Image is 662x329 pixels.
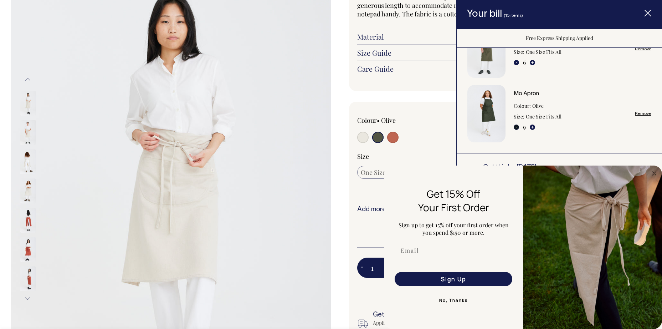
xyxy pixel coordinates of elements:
img: rust [20,208,36,233]
input: 5% OFF 10 more to apply [357,219,444,237]
img: rust [20,266,36,291]
span: Your First Order [418,201,489,214]
span: One Size Fits All [361,168,406,177]
span: 10 more to apply [361,229,441,235]
div: FLYOUT Form [384,166,662,329]
a: Mo Apron [514,91,539,96]
span: • [377,116,380,125]
span: 5% OFF [361,221,441,229]
a: Material [357,32,629,41]
img: natural [20,91,36,116]
img: natural [20,120,36,145]
h6: Get this by [DATE] [483,164,568,171]
button: No, Thanks [393,293,514,308]
button: - [357,261,367,275]
button: Close dialog [650,169,658,178]
dd: One Size Fits All [526,48,561,56]
a: Size Guide [357,49,629,57]
div: Size [357,152,629,161]
button: + [530,60,535,65]
dd: Olive [532,102,544,110]
div: Colour [357,116,466,125]
img: natural [20,178,36,203]
dt: Size: [514,48,524,56]
img: Taffy Apron [467,21,506,78]
button: Previous [22,71,33,87]
button: + [382,261,393,275]
span: (15 items) [504,14,523,17]
button: Next [22,291,33,307]
button: + [530,125,535,130]
a: Care Guide [357,65,629,73]
input: Email [395,243,512,258]
img: Mo Apron [467,85,506,142]
h6: Add more of this item or any of our other to save [357,206,629,213]
h6: Get this by [DATE] [373,312,506,319]
a: Remove [635,47,651,51]
button: - [514,60,519,65]
img: 5e34ad8f-4f05-4173-92a8-ea475ee49ac9.jpeg [523,166,662,329]
img: rust [20,237,36,262]
a: Remove [635,111,651,116]
span: Sign up to get 15% off your first order when you spend $150 or more. [399,221,509,236]
button: - [514,125,519,130]
label: Olive [381,116,396,125]
button: Sign Up [395,272,512,286]
img: natural [20,149,36,174]
dd: One Size Fits All [526,112,561,121]
input: One Size Fits All [357,166,410,179]
span: Get 15% Off [427,187,480,201]
dt: Colour: [514,102,531,110]
dt: Size: [514,112,524,121]
span: Free Express Shipping Applied [526,35,593,41]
